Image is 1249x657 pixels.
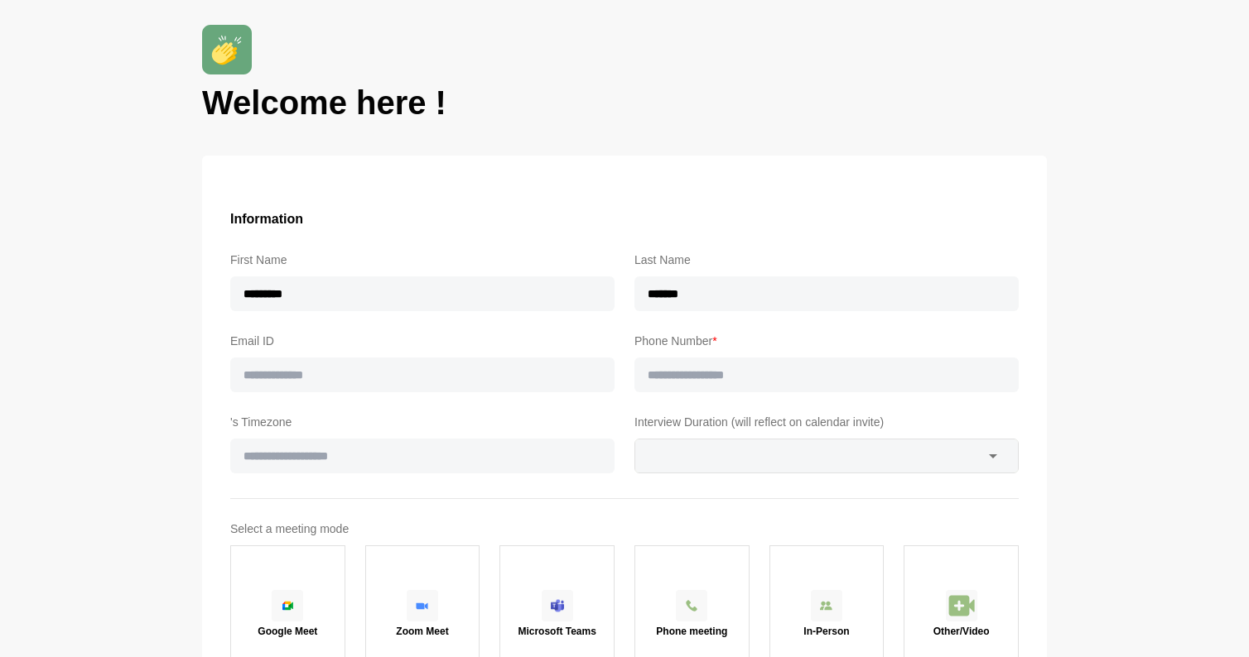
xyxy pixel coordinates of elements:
label: Email ID [230,331,615,351]
h3: Information [230,209,1019,230]
label: 's Timezone [230,412,615,432]
p: Other/Video [933,626,990,636]
label: Last Name [634,250,1019,270]
h1: Welcome here ! [202,81,1047,124]
p: Google Meet [258,626,317,636]
p: Microsoft Teams [518,626,596,636]
p: Zoom Meet [396,626,448,636]
label: Interview Duration (will reflect on calendar invite) [634,412,1019,432]
p: Phone meeting [656,626,727,636]
label: Select a meeting mode [230,519,1019,539]
p: In-Person [803,626,849,636]
label: Phone Number [634,331,1019,351]
label: First Name [230,250,615,270]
